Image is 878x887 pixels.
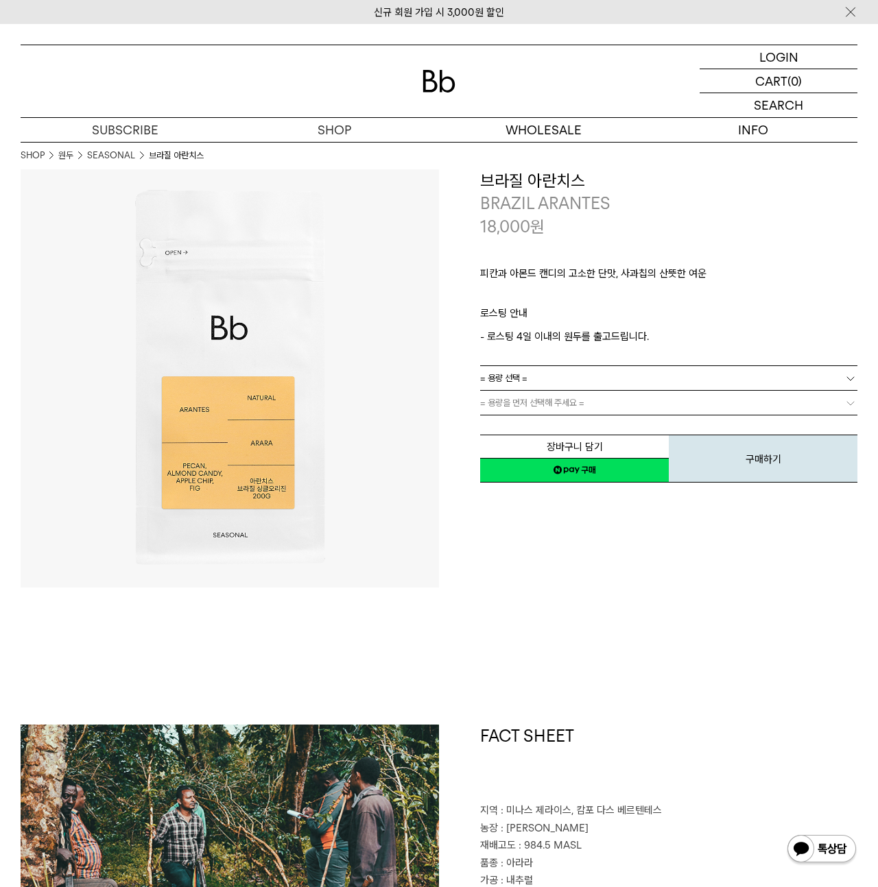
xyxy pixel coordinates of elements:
[759,45,798,69] p: LOGIN
[669,435,857,483] button: 구매하기
[480,458,669,483] a: 새창
[648,118,857,142] p: INFO
[480,265,857,289] p: 피칸과 아몬드 캔디의 고소한 단맛, 사과칩의 산뜻한 여운
[480,822,498,834] span: 농장
[501,874,533,886] span: : 내추럴
[519,839,582,851] span: : 984.5 MASL
[501,804,662,816] span: : 미나스 제라이스, 캄포 다스 베르텐테스
[700,45,857,69] a: LOGIN
[480,305,857,328] p: 로스팅 안내
[374,6,504,19] a: 신규 회원 가입 시 3,000원 할인
[21,149,45,162] a: SHOP
[480,804,498,816] span: 지역
[149,149,204,162] li: 브라질 아란치스
[755,69,787,93] p: CART
[21,169,439,587] img: 브라질 아란치스
[700,69,857,93] a: CART (0)
[787,69,802,93] p: (0)
[480,874,498,886] span: 가공
[480,192,857,215] p: BRAZIL ARANTES
[480,839,516,851] span: 재배고도
[480,169,857,193] h3: 브라질 아란치스
[423,70,455,93] img: 로고
[480,328,857,345] p: - 로스팅 4일 이내의 원두를 출고드립니다.
[480,366,527,390] span: = 용량 선택 =
[58,149,73,162] a: 원두
[439,118,648,142] p: WHOLESALE
[87,149,135,162] a: SEASONAL
[754,93,803,117] p: SEARCH
[480,391,584,415] span: = 용량을 먼저 선택해 주세요 =
[480,725,857,803] h1: FACT SHEET
[480,857,498,869] span: 품종
[230,118,439,142] a: SHOP
[530,217,545,236] span: 원
[480,435,669,459] button: 장바구니 담기
[480,215,545,239] p: 18,000
[501,857,533,869] span: : 아라라
[480,289,857,305] p: ㅤ
[21,118,230,142] a: SUBSCRIBE
[501,822,589,834] span: : [PERSON_NAME]
[786,834,857,866] img: 카카오톡 채널 1:1 채팅 버튼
